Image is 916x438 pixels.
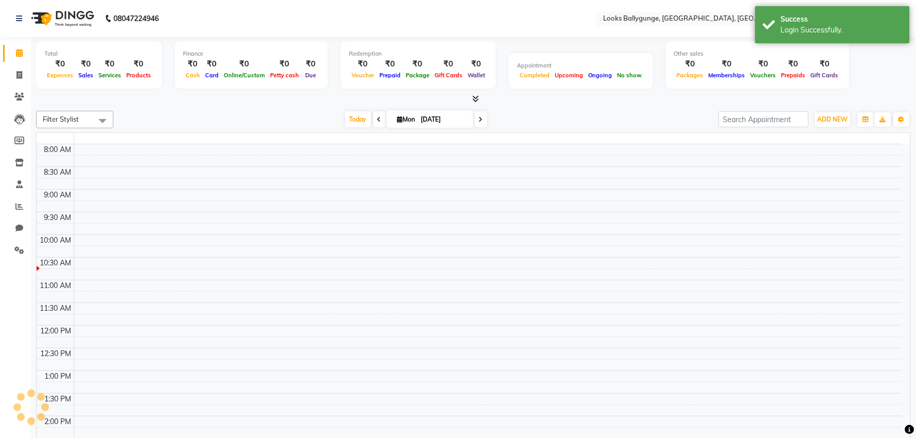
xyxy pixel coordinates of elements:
[303,72,319,79] span: Due
[38,280,74,291] div: 11:00 AM
[44,58,76,70] div: ₹0
[748,72,779,79] span: Vouchers
[418,112,470,127] input: 2025-09-01
[517,72,552,79] span: Completed
[779,58,808,70] div: ₹0
[781,14,902,25] div: Success
[96,58,124,70] div: ₹0
[42,212,74,223] div: 9:30 AM
[403,72,432,79] span: Package
[345,111,371,127] span: Today
[42,144,74,155] div: 8:00 AM
[808,58,841,70] div: ₹0
[808,72,841,79] span: Gift Cards
[268,72,302,79] span: Petty cash
[748,58,779,70] div: ₹0
[674,58,706,70] div: ₹0
[674,49,841,58] div: Other sales
[349,49,488,58] div: Redemption
[38,235,74,246] div: 10:00 AM
[42,167,74,178] div: 8:30 AM
[818,115,848,123] span: ADD NEW
[203,72,221,79] span: Card
[183,49,320,58] div: Finance
[38,303,74,314] div: 11:30 AM
[586,72,615,79] span: Ongoing
[268,58,302,70] div: ₹0
[302,58,320,70] div: ₹0
[76,58,96,70] div: ₹0
[124,58,154,70] div: ₹0
[183,58,203,70] div: ₹0
[39,326,74,336] div: 12:00 PM
[349,72,377,79] span: Voucher
[203,58,221,70] div: ₹0
[465,58,488,70] div: ₹0
[377,58,403,70] div: ₹0
[349,58,377,70] div: ₹0
[124,72,154,79] span: Products
[465,72,488,79] span: Wallet
[43,416,74,427] div: 2:00 PM
[674,72,706,79] span: Packages
[183,72,203,79] span: Cash
[719,111,809,127] input: Search Appointment
[615,72,645,79] span: No show
[43,394,74,405] div: 1:30 PM
[432,72,465,79] span: Gift Cards
[44,72,76,79] span: Expenses
[706,58,748,70] div: ₹0
[781,25,902,36] div: Login Successfully.
[38,258,74,268] div: 10:30 AM
[43,371,74,382] div: 1:00 PM
[113,4,159,33] b: 08047224946
[377,72,403,79] span: Prepaid
[221,72,268,79] span: Online/Custom
[403,58,432,70] div: ₹0
[42,190,74,200] div: 9:00 AM
[815,112,851,127] button: ADD NEW
[76,72,96,79] span: Sales
[552,72,586,79] span: Upcoming
[706,72,748,79] span: Memberships
[779,72,808,79] span: Prepaids
[221,58,268,70] div: ₹0
[395,115,418,123] span: Mon
[43,115,79,123] span: Filter Stylist
[39,348,74,359] div: 12:30 PM
[26,4,97,33] img: logo
[517,61,645,70] div: Appointment
[96,72,124,79] span: Services
[432,58,465,70] div: ₹0
[44,49,154,58] div: Total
